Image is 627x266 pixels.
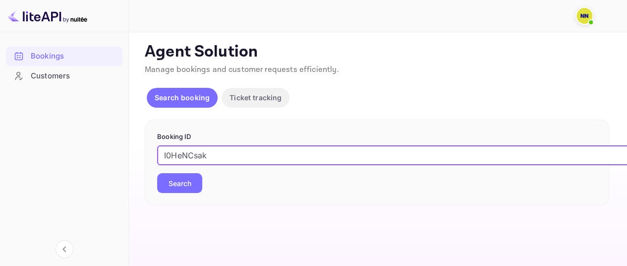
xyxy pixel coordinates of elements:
div: Bookings [6,47,122,66]
p: Ticket tracking [229,92,282,103]
div: Bookings [31,51,117,62]
a: Customers [6,66,122,85]
p: Agent Solution [145,42,609,62]
p: Search booking [155,92,210,103]
div: Customers [31,70,117,82]
button: Collapse navigation [56,240,73,258]
div: Customers [6,66,122,86]
button: Search [157,173,202,193]
a: Bookings [6,47,122,65]
p: Booking ID [157,132,597,142]
img: N/A N/A [576,8,592,24]
span: Manage bookings and customer requests efficiently. [145,65,339,75]
img: LiteAPI logo [8,8,87,24]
